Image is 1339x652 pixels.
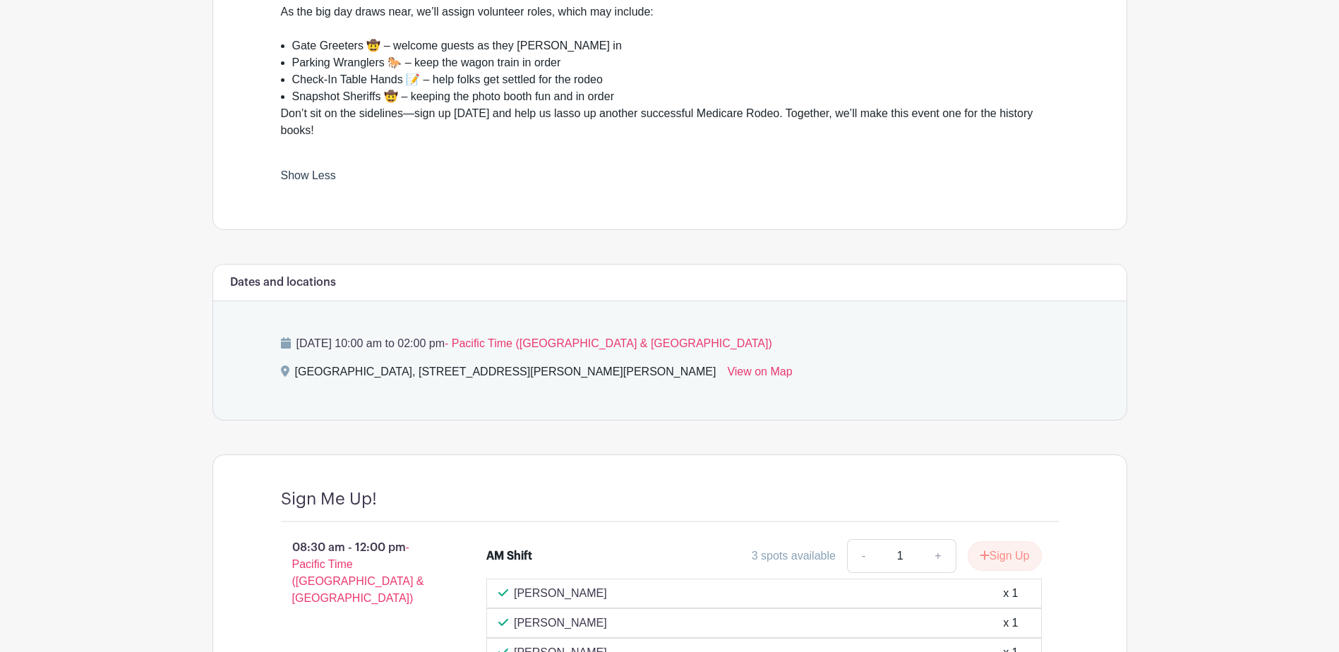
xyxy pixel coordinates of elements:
p: [PERSON_NAME] [514,615,607,632]
div: [GEOGRAPHIC_DATA], [STREET_ADDRESS][PERSON_NAME][PERSON_NAME] [295,363,716,386]
h6: Dates and locations [230,276,336,289]
div: AM Shift [486,548,532,565]
a: Show Less [281,169,336,187]
li: Parking Wranglers 🐎 – keep the wagon train in order [292,54,1059,71]
div: Don’t sit on the sidelines—sign up [DATE] and help us lasso up another successful Medicare Rodeo.... [281,105,1059,156]
li: Check-In Table Hands 📝 – help folks get settled for the rodeo [292,71,1059,88]
span: - Pacific Time ([GEOGRAPHIC_DATA] & [GEOGRAPHIC_DATA]) [292,541,424,604]
a: - [847,539,879,573]
button: Sign Up [968,541,1042,571]
p: 08:30 am - 12:00 pm [258,533,464,612]
span: - Pacific Time ([GEOGRAPHIC_DATA] & [GEOGRAPHIC_DATA]) [445,337,772,349]
div: As the big day draws near, we’ll assign volunteer roles, which may include: [281,4,1059,37]
li: Snapshot Sheriffs 🤠 – keeping the photo booth fun and in order [292,88,1059,105]
h4: Sign Me Up! [281,489,377,509]
a: + [920,539,956,573]
a: View on Map [727,363,792,386]
div: 3 spots available [752,548,836,565]
li: Gate Greeters 🤠 – welcome guests as they [PERSON_NAME] in [292,37,1059,54]
p: [DATE] 10:00 am to 02:00 pm [281,335,1059,352]
div: x 1 [1003,615,1018,632]
div: x 1 [1003,585,1018,602]
p: [PERSON_NAME] [514,585,607,602]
